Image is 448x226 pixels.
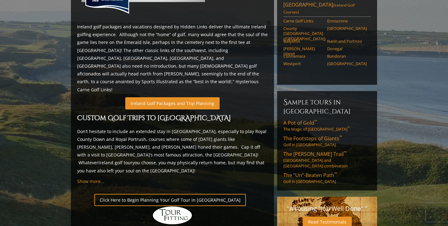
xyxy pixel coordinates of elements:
span: A Pot of Gold [283,119,317,126]
h2: Custom Golf Trips to [GEOGRAPHIC_DATA] [77,113,268,124]
span: The Footsteps of Giants [283,135,342,142]
sup: ™ [314,119,317,124]
a: Connemara [283,54,323,59]
a: Narin and Portnoo [327,39,367,44]
a: Carne Golf Links [283,18,323,23]
sup: ™ [344,150,346,155]
a: Ireland golf tour [98,160,132,166]
a: Donegal [327,46,367,51]
span: The [PERSON_NAME] Trail [283,151,346,157]
a: A Pot of Gold™The Magic of [GEOGRAPHIC_DATA]™ [283,119,371,132]
img: Hidden Links [152,206,193,225]
sup: ™ [339,134,342,140]
a: [GEOGRAPHIC_DATA] [327,61,367,66]
p: Don’t hesitate to include an extended stay in [GEOGRAPHIC_DATA], especially to play Royal County ... [77,127,268,175]
a: The “Un”-Beaten Path™Golf in [GEOGRAPHIC_DATA] [283,172,371,184]
a: Ireland Golf Packages and Trip Planning [125,97,220,109]
a: County [GEOGRAPHIC_DATA] ([GEOGRAPHIC_DATA]) [283,26,323,41]
a: Click Here to Begin Planning Your Golf Tour in [GEOGRAPHIC_DATA] [94,194,246,206]
a: [PERSON_NAME] Island [283,46,323,56]
p: "A rousing "Job Well Done"." [283,203,371,214]
a: Bundoran [327,54,367,59]
a: The Footsteps of Giants™Golf in [GEOGRAPHIC_DATA] [283,135,371,147]
a: [GEOGRAPHIC_DATA] [327,26,367,31]
span: (Ireland Golf Courses) [283,2,355,15]
sup: ™ [347,126,350,130]
a: Enniscrone [327,18,367,23]
h6: Sample Tours in [GEOGRAPHIC_DATA] [283,97,371,116]
a: Ballyliffin [283,39,323,44]
a: Show more... [77,178,104,184]
sup: ™ [334,171,337,176]
a: Westport [283,61,323,66]
a: [GEOGRAPHIC_DATA](Ireland Golf Courses) [283,1,371,17]
p: Ireland golf packages and vacations designed by Hidden Links deliver the ultimate Ireland golfing... [77,23,268,94]
span: The “Un”-Beaten Path [283,172,337,179]
a: The [PERSON_NAME] Trail™[GEOGRAPHIC_DATA] and [GEOGRAPHIC_DATA] combination [283,151,371,169]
